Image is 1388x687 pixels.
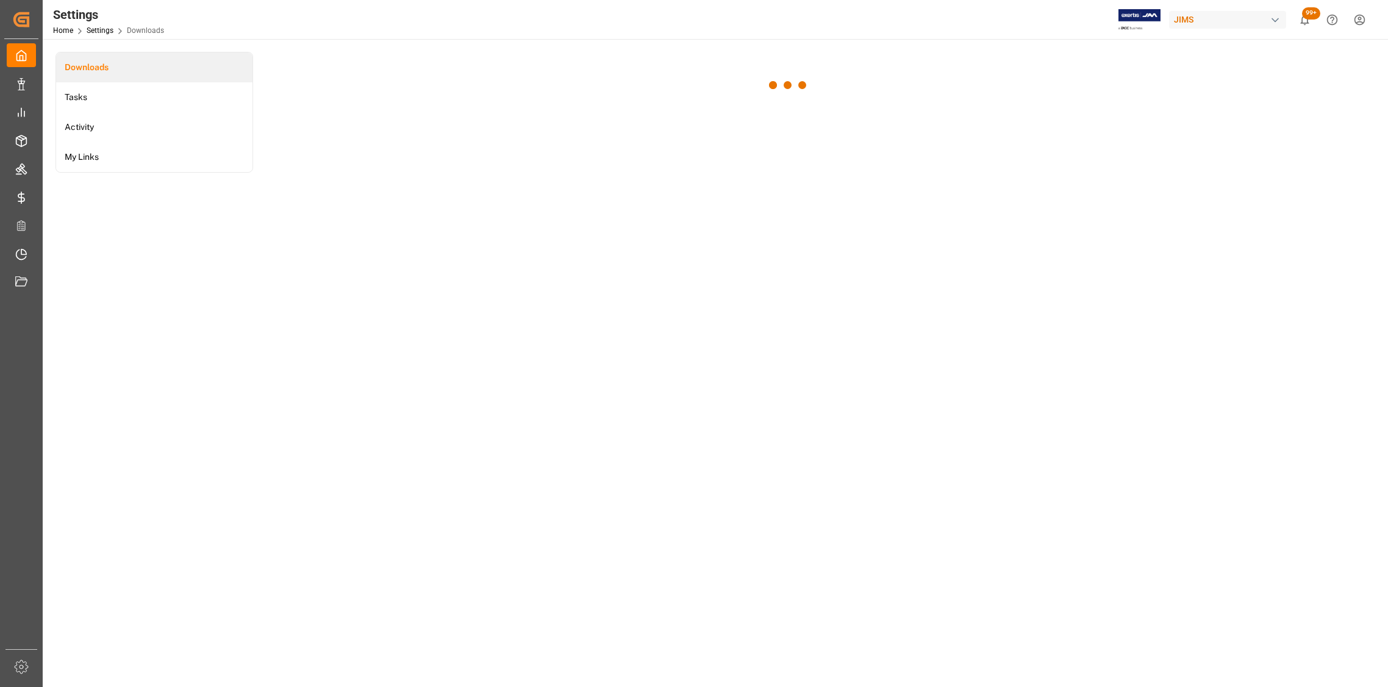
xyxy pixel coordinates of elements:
a: Downloads [56,52,252,82]
div: JIMS [1169,11,1286,29]
button: JIMS [1169,8,1291,31]
a: Home [53,26,73,35]
a: Settings [87,26,113,35]
button: show 100 new notifications [1291,6,1318,34]
a: My Links [56,142,252,172]
div: Settings [53,5,164,24]
a: Activity [56,112,252,142]
span: 99+ [1302,7,1320,20]
img: Exertis%20JAM%20-%20Email%20Logo.jpg_1722504956.jpg [1118,9,1161,31]
button: Help Center [1318,6,1346,34]
a: Tasks [56,82,252,112]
